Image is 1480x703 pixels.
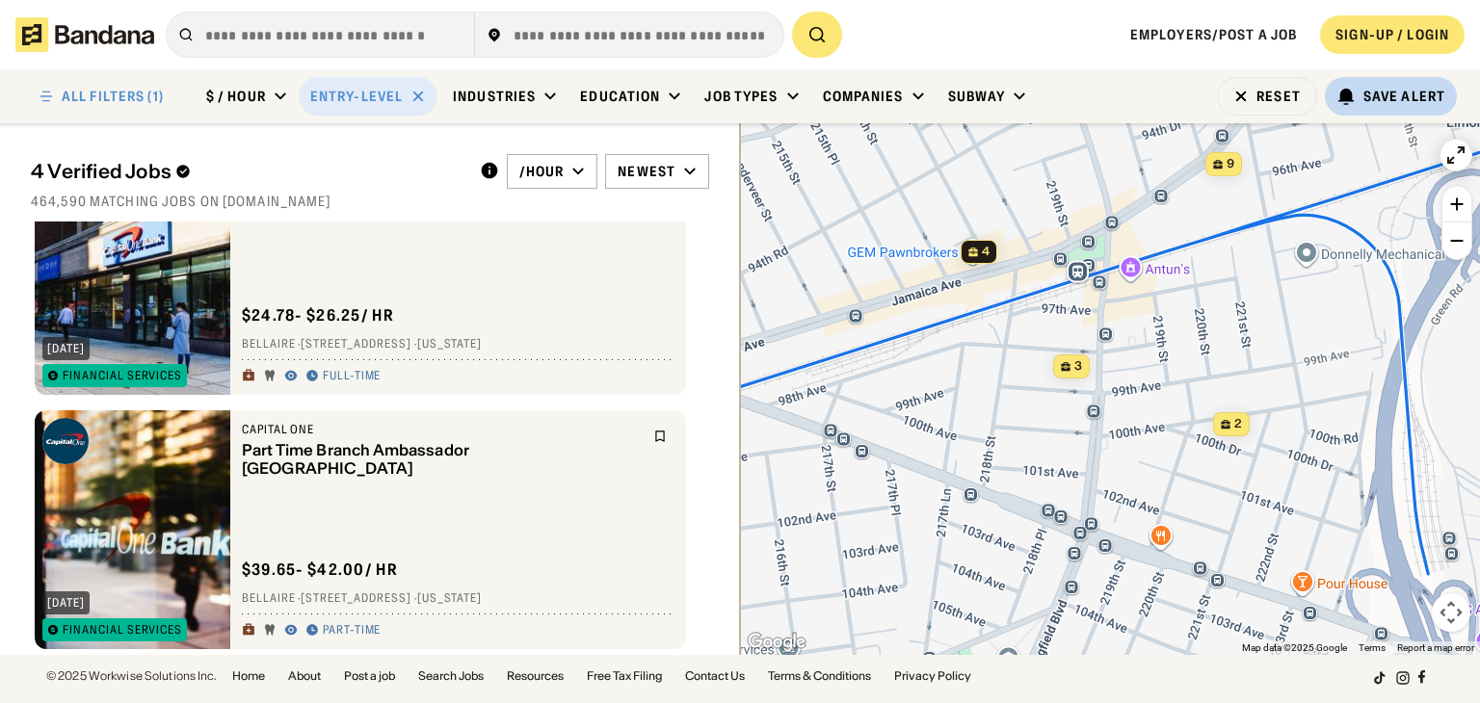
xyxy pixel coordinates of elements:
[453,88,536,105] div: Industries
[685,670,745,682] a: Contact Us
[15,17,154,52] img: Bandana logotype
[47,597,85,609] div: [DATE]
[232,670,265,682] a: Home
[47,343,85,354] div: [DATE]
[242,441,642,478] div: Part Time Branch Ambassador [GEOGRAPHIC_DATA]
[1234,416,1242,432] span: 2
[519,163,565,180] div: /hour
[63,624,182,636] div: Financial Services
[288,670,321,682] a: About
[982,244,990,260] span: 4
[323,623,382,638] div: Part-time
[1432,593,1470,632] button: Map camera controls
[823,88,904,105] div: Companies
[242,305,394,325] div: $ 24.78 - $26.25 / hr
[31,221,709,655] div: grid
[745,630,808,655] a: Open this area in Google Maps (opens a new window)
[507,670,564,682] a: Resources
[1363,88,1445,105] div: Save Alert
[587,670,662,682] a: Free Tax Filing
[31,160,464,183] div: 4 Verified Jobs
[704,88,778,105] div: Job Types
[63,370,182,381] div: Financial Services
[1130,26,1297,43] a: Employers/Post a job
[618,163,675,180] div: Newest
[242,591,674,607] div: Bellaire · [STREET_ADDRESS] · [US_STATE]
[242,422,642,437] div: Capital One
[1242,642,1347,653] span: Map data ©2025 Google
[1256,90,1301,103] div: Reset
[768,670,871,682] a: Terms & Conditions
[62,90,164,103] div: ALL FILTERS (1)
[1335,26,1449,43] div: SIGN-UP / LOGIN
[1359,642,1386,653] a: Terms (opens in new tab)
[206,88,266,105] div: $ / hour
[242,560,398,580] div: $ 39.65 - $42.00 / hr
[948,88,1006,105] div: Subway
[1227,156,1234,172] span: 9
[242,337,674,352] div: Bellaire · [STREET_ADDRESS] · [US_STATE]
[344,670,395,682] a: Post a job
[31,193,709,210] div: 464,590 matching jobs on [DOMAIN_NAME]
[1074,358,1082,375] span: 3
[580,88,660,105] div: Education
[323,369,382,384] div: Full-time
[418,670,484,682] a: Search Jobs
[894,670,971,682] a: Privacy Policy
[1397,642,1474,653] a: Report a map error
[745,630,808,655] img: Google
[42,418,89,464] img: Capital One logo
[46,670,217,682] div: © 2025 Workwise Solutions Inc.
[310,88,403,105] div: Entry-Level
